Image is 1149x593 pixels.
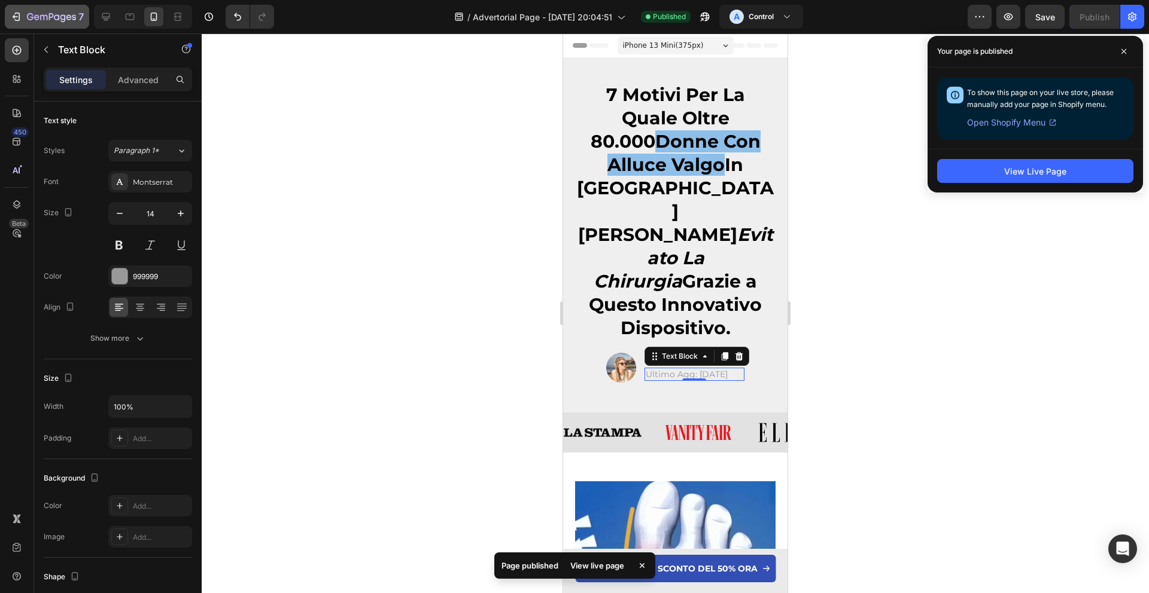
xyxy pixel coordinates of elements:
h3: Control [749,11,774,23]
p: Settings [59,74,93,86]
div: Font [44,176,59,187]
button: Publish [1069,5,1120,29]
button: AControl [719,5,803,29]
div: Color [44,500,62,511]
button: View Live Page [937,159,1133,183]
span: To show this page on your live store, please manually add your page in Shopify menu. [967,88,1114,109]
button: Show more [44,328,192,349]
p: Text Block [58,42,160,57]
img: [object Object] [195,389,243,409]
div: Width [44,401,63,412]
div: Show more [90,332,146,344]
div: Color [44,271,62,282]
div: Publish [1080,11,1110,23]
button: 7 [5,5,89,29]
div: Size [44,205,75,221]
div: Image [44,531,65,542]
div: Add... [133,501,189,512]
div: Undo/Redo [226,5,274,29]
span: / [467,11,470,23]
span: Open Shopify Menu [967,115,1045,130]
div: Size [44,371,75,387]
p: A [734,11,740,23]
div: View live page [563,557,631,574]
span: Paragraph 1* [114,145,159,156]
div: Align [44,299,77,316]
input: Auto [109,396,191,417]
p: Page published [501,560,558,571]
div: Background [44,470,102,487]
div: 450 [11,127,29,137]
p: 7 [78,10,84,24]
div: Montserrat [133,177,189,188]
div: Styles [44,145,65,156]
span: Published [653,11,686,22]
div: View Live Page [1004,165,1066,178]
div: Add... [133,532,189,543]
div: Beta [9,219,29,228]
div: Open Intercom Messenger [1108,534,1137,563]
p: Advanced [118,74,159,86]
div: Shape [44,569,82,585]
div: Text style [44,115,77,126]
button: Save [1025,5,1065,29]
div: Padding [44,433,71,444]
button: Paragraph 1* [108,140,192,161]
span: Advertorial Page - [DATE] 20:04:51 [473,11,612,23]
iframe: Design area [563,33,788,593]
div: 999999 [133,271,189,282]
div: Add... [133,433,189,444]
p: Your page is published [937,45,1013,57]
span: Save [1035,12,1055,22]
